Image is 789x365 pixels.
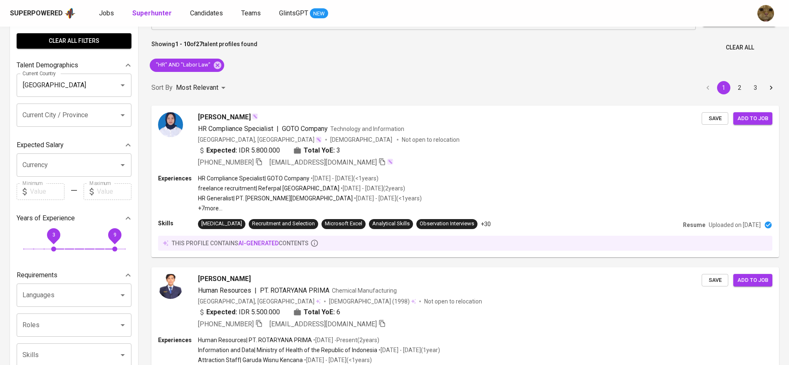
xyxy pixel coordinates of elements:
[757,5,774,22] img: ec6c0910-f960-4a00-a8f8-c5744e41279e.jpg
[241,9,261,17] span: Teams
[198,112,251,122] span: [PERSON_NAME]
[198,346,377,354] p: Information and Data | Ministry of Health of the Republic of Indonesia
[198,286,251,294] span: Human Resources
[198,274,251,284] span: [PERSON_NAME]
[17,140,64,150] p: Expected Salary
[726,42,754,53] span: Clear All
[158,112,183,137] img: a0be5c73731de37522f51511c99bdfc7.jpg
[330,126,404,132] span: Technology and Information
[279,9,308,17] span: GlintsGPT
[52,232,55,237] span: 3
[717,81,730,94] button: page 1
[176,83,218,93] p: Most Relevant
[206,307,237,317] b: Expected:
[329,297,392,306] span: [DEMOGRAPHIC_DATA]
[737,276,768,285] span: Add to job
[113,232,116,237] span: 9
[353,194,422,202] p: • [DATE] - [DATE] ( <1 years )
[190,9,223,17] span: Candidates
[150,61,215,69] span: "HR" AND "Labor Law"
[132,8,173,19] a: Superhunter
[17,267,131,284] div: Requirements
[117,319,129,331] button: Open
[132,9,172,17] b: Superhunter
[329,297,416,306] div: (1998)
[252,113,258,120] img: magic_wand.svg
[339,184,405,192] p: • [DATE] - [DATE] ( 2 years )
[303,356,372,364] p: • [DATE] - [DATE] ( <1 years )
[196,41,203,47] b: 27
[722,40,757,55] button: Clear All
[260,286,329,294] span: PT. ROTARYANA PRIMA
[312,336,379,344] p: • [DATE] - Present ( 2 years )
[330,136,393,144] span: [DEMOGRAPHIC_DATA]
[198,174,309,182] p: HR Compliance Specialist | GOTO Company
[706,114,724,123] span: Save
[23,36,125,46] span: Clear All filters
[117,79,129,91] button: Open
[336,307,340,317] span: 6
[304,307,335,317] b: Total YoE:
[749,81,762,94] button: Go to page 3
[198,204,422,212] p: +7 more ...
[709,221,761,229] p: Uploaded on [DATE]
[150,59,224,72] div: "HR" AND "Labor Law"
[706,276,724,285] span: Save
[424,297,482,306] p: Not open to relocation
[17,60,78,70] p: Talent Demographics
[206,146,237,155] b: Expected:
[198,297,321,306] div: [GEOGRAPHIC_DATA], [GEOGRAPHIC_DATA]
[198,336,312,344] p: Human Resources | PT. ROTARYANA PRIMA
[481,220,491,228] p: +30
[158,174,198,182] p: Experiences
[117,109,129,121] button: Open
[702,112,728,125] button: Save
[17,33,131,49] button: Clear All filters
[387,158,393,165] img: magic_wand.svg
[190,8,225,19] a: Candidates
[420,220,474,228] div: Observation Interviews
[733,274,772,287] button: Add to job
[30,183,64,200] input: Value
[158,274,183,299] img: 525dc040743ecd4e6a3e0afaabf4c76c.jpg
[377,346,440,354] p: • [DATE] - [DATE] ( 1 year )
[277,124,279,134] span: |
[238,240,279,247] span: AI-generated
[17,270,57,280] p: Requirements
[172,239,309,247] p: this profile contains contents
[198,320,254,328] span: [PHONE_NUMBER]
[10,9,63,18] div: Superpowered
[325,220,362,228] div: Microsoft Excel
[99,9,114,17] span: Jobs
[764,81,778,94] button: Go to next page
[332,287,397,294] span: Chemical Manufacturing
[733,81,746,94] button: Go to page 2
[198,356,303,364] p: Attraction Staff | Garuda Wisnu Kencana
[201,220,242,228] div: [MEDICAL_DATA]
[336,146,340,155] span: 3
[372,220,410,228] div: Analytical Skills
[175,41,190,47] b: 1 - 10
[99,8,116,19] a: Jobs
[737,114,768,123] span: Add to job
[17,57,131,74] div: Talent Demographics
[151,83,173,93] p: Sort By
[270,158,377,166] span: [EMAIL_ADDRESS][DOMAIN_NAME]
[151,40,257,55] p: Showing of talent profiles found
[158,219,198,227] p: Skills
[198,194,353,202] p: HR Generalist | PT. [PERSON_NAME][DEMOGRAPHIC_DATA]
[700,81,779,94] nav: pagination navigation
[198,146,280,155] div: IDR 5.800.000
[282,125,328,133] span: GOTO Company
[10,7,76,20] a: Superpoweredapp logo
[151,106,779,257] a: [PERSON_NAME]HR Compliance Specialist|GOTO CompanyTechnology and Information[GEOGRAPHIC_DATA], [G...
[310,10,328,18] span: NEW
[198,307,280,317] div: IDR 5.500.000
[198,184,339,192] p: freelance recruitment | Referpal [GEOGRAPHIC_DATA]
[176,80,228,96] div: Most Relevant
[315,136,322,143] img: magic_wand.svg
[198,158,254,166] span: [PHONE_NUMBER]
[304,146,335,155] b: Total YoE:
[309,174,378,182] p: • [DATE] - [DATE] ( <1 years )
[198,136,322,144] div: [GEOGRAPHIC_DATA], [GEOGRAPHIC_DATA]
